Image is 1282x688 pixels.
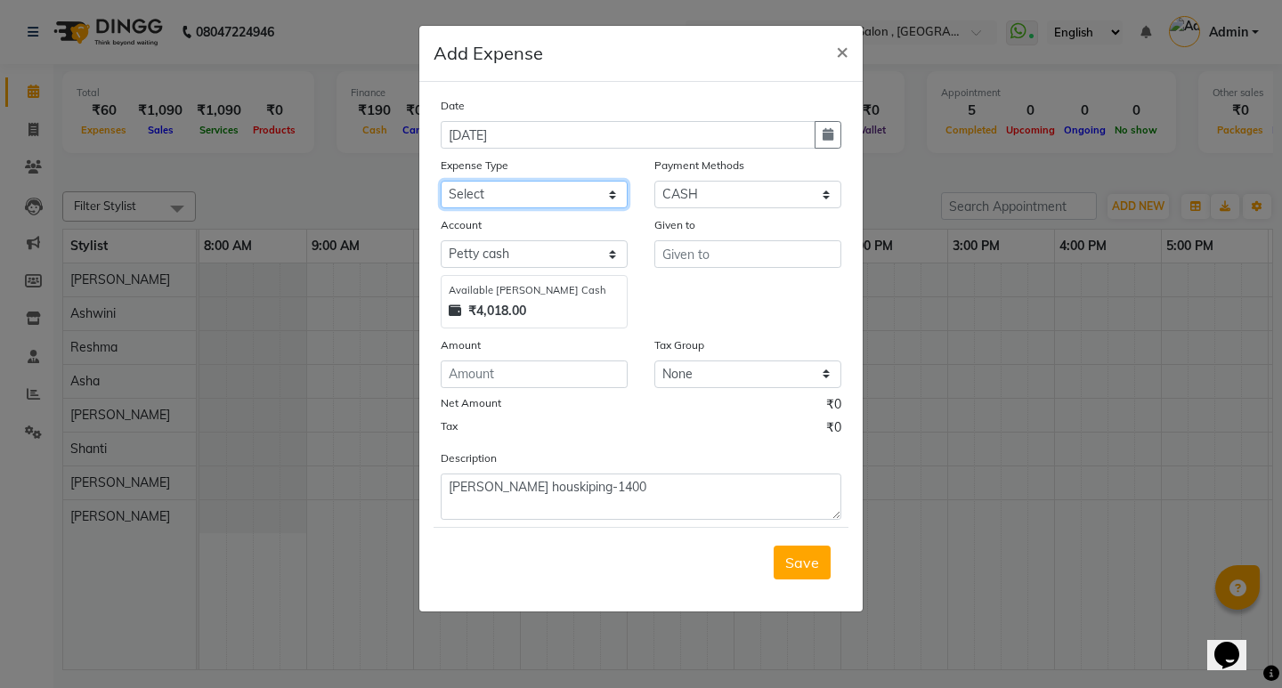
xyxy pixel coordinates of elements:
label: Net Amount [441,395,501,411]
iframe: chat widget [1207,617,1264,670]
input: Given to [654,240,841,268]
label: Given to [654,217,695,233]
div: Available [PERSON_NAME] Cash [449,283,620,298]
button: Close [822,26,863,76]
h5: Add Expense [434,40,543,67]
label: Tax [441,418,458,434]
label: Tax Group [654,337,704,353]
button: Save [774,546,831,579]
label: Account [441,217,482,233]
label: Payment Methods [654,158,744,174]
strong: ₹4,018.00 [468,302,526,320]
label: Expense Type [441,158,508,174]
span: × [836,37,848,64]
label: Date [441,98,465,114]
label: Description [441,450,497,466]
span: ₹0 [826,395,841,418]
label: Amount [441,337,481,353]
input: Amount [441,360,628,388]
span: Save [785,554,819,571]
span: ₹0 [826,418,841,441]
